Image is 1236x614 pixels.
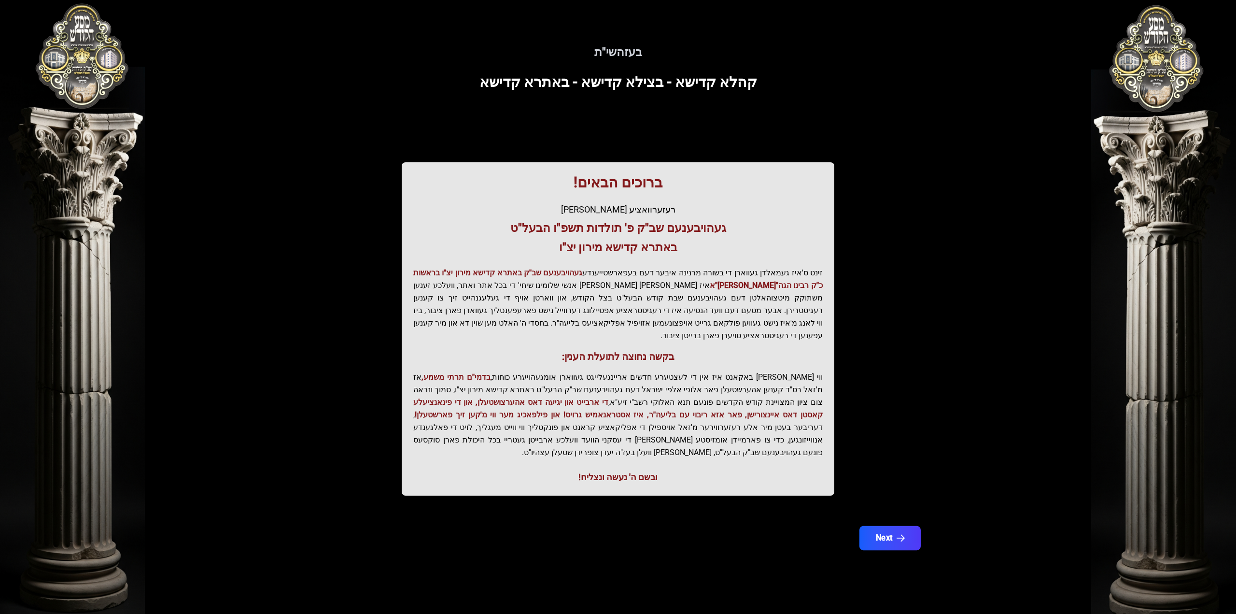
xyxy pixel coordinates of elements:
h3: געהויבענעם שב"ק פ' תולדות תשפ"ו הבעל"ט [413,220,823,236]
p: זינט ס'איז געמאלדן געווארן די בשורה מרנינה איבער דעם בעפארשטייענדע איז [PERSON_NAME] [PERSON_NAME... [413,267,823,342]
button: Next [859,526,921,550]
h3: באתרא קדישא מירון יצ"ו [413,240,823,255]
div: ובשם ה' נעשה ונצליח! [413,471,823,484]
h1: ברוכים הבאים! [413,174,823,191]
div: רעזערוואציע [PERSON_NAME] [413,203,823,216]
h3: בקשה נחוצה לתועלת הענין: [413,350,823,363]
span: געהויבענעם שב"ק באתרא קדישא מירון יצ"ו בראשות כ"ק רבינו הגה"[PERSON_NAME]"א [413,268,823,290]
p: ווי [PERSON_NAME] באקאנט איז אין די לעצטערע חדשים אריינגעלייגט געווארן אומגעהויערע כוחות, אז מ'זא... [413,371,823,459]
span: די ארבייט און יגיעה דאס אהערצושטעלן, און די פינאנציעלע קאסטן דאס איינצורישן, פאר אזא ריבוי עם בלי... [413,398,823,419]
span: בדמי"ם תרתי משמע, [421,372,491,382]
span: קהלא קדישא - בצילא קדישא - באתרא קדישא [479,73,757,90]
h5: בעזהשי"ת [324,44,912,60]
